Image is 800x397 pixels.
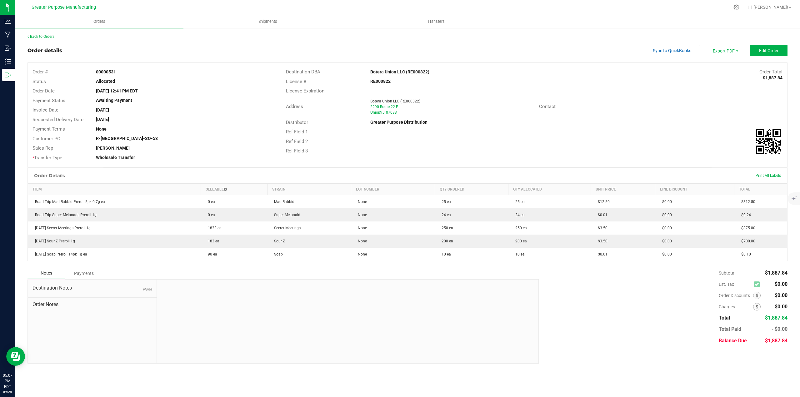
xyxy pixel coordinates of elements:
[355,252,367,256] span: None
[27,47,62,54] div: Order details
[756,129,781,154] img: Scan me!
[539,104,556,109] span: Contact
[759,48,778,53] span: Edit Order
[32,107,58,113] span: Invoice Date
[659,200,672,204] span: $0.00
[370,69,429,74] strong: Botera Union LLC (RE000822)
[765,315,787,321] span: $1,887.84
[719,304,753,309] span: Charges
[32,252,87,256] span: [DATE] Soap Preroll 14pk 1g ea
[286,120,308,125] span: Distributor
[438,226,453,230] span: 250 ea
[250,19,286,24] span: Shipments
[5,18,11,24] inline-svg: Analytics
[65,268,102,279] div: Payments
[27,34,54,39] a: Back to Orders
[96,98,132,103] strong: Awaiting Payment
[738,239,755,243] span: $700.00
[591,184,655,195] th: Unit Price
[32,126,65,132] span: Payment Terms
[271,239,285,243] span: Sour Z
[286,148,308,154] span: Ref Field 3
[96,69,116,74] strong: 00000531
[201,184,267,195] th: Sellable
[750,45,787,56] button: Edit Order
[27,267,65,279] div: Notes
[32,136,60,141] span: Customer PO
[355,226,367,230] span: None
[32,117,83,122] span: Requested Delivery Date
[352,15,520,28] a: Transfers
[32,145,53,151] span: Sales Rep
[719,326,741,332] span: Total Paid
[32,155,62,161] span: Transfer Type
[32,69,48,75] span: Order #
[355,200,367,204] span: None
[772,326,787,332] span: - $0.00
[719,315,730,321] span: Total
[205,226,222,230] span: 1833 ea
[653,48,691,53] span: Sync to QuickBooks
[438,239,453,243] span: 200 ea
[775,292,787,298] span: $0.00
[370,110,380,115] span: Union
[6,347,25,366] iframe: Resource center
[205,213,215,217] span: 0 ea
[286,79,306,84] span: License #
[5,32,11,38] inline-svg: Manufacturing
[595,226,607,230] span: $3.50
[738,213,751,217] span: $0.24
[271,200,294,204] span: Mad Rabbid
[205,200,215,204] span: 0 ea
[512,213,525,217] span: 24 ea
[5,72,11,78] inline-svg: Outbound
[754,280,762,289] span: Calculate excise tax
[659,226,672,230] span: $0.00
[96,136,158,141] strong: R-[GEOGRAPHIC_DATA]-SO-53
[32,200,105,204] span: Road Trip Mad Rabbid Preroll 5pk 0.7g ea
[508,184,591,195] th: Qty Allocated
[32,88,55,94] span: Order Date
[719,282,752,287] span: Est. Tax
[32,79,46,84] span: Status
[5,45,11,51] inline-svg: Inbound
[763,75,782,80] strong: $1,887.84
[96,117,109,122] strong: [DATE]
[747,5,788,10] span: Hi, [PERSON_NAME]!
[438,213,451,217] span: 24 ea
[738,226,755,230] span: $875.00
[183,15,352,28] a: Shipments
[351,184,435,195] th: Lot Number
[706,45,744,56] span: Export PDF
[96,155,135,160] strong: Wholesale Transfer
[512,200,525,204] span: 25 ea
[756,129,781,154] qrcode: 00000531
[15,15,183,28] a: Orders
[96,127,107,132] strong: None
[271,226,301,230] span: Secret Meetings
[32,98,65,103] span: Payment Status
[271,213,300,217] span: Super Melonaid
[370,120,427,125] strong: Greater Purpose Distribution
[512,239,527,243] span: 200 ea
[595,239,607,243] span: $3.50
[370,79,391,84] strong: RE000822
[85,19,114,24] span: Orders
[3,373,12,390] p: 05:07 PM EDT
[380,110,385,115] span: NJ
[738,252,751,256] span: $0.10
[32,239,75,243] span: [DATE] Sour Z Preroll 1g
[370,105,398,109] span: 2290 Route 22 E
[765,338,787,344] span: $1,887.84
[96,107,109,112] strong: [DATE]
[659,252,672,256] span: $0.00
[286,129,308,135] span: Ref Field 1
[512,226,527,230] span: 250 ea
[96,146,130,151] strong: [PERSON_NAME]
[765,270,787,276] span: $1,887.84
[719,293,753,298] span: Order Discounts
[719,338,747,344] span: Balance Due
[719,270,735,275] span: Subtotal
[379,110,380,115] span: ,
[595,213,607,217] span: $0.01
